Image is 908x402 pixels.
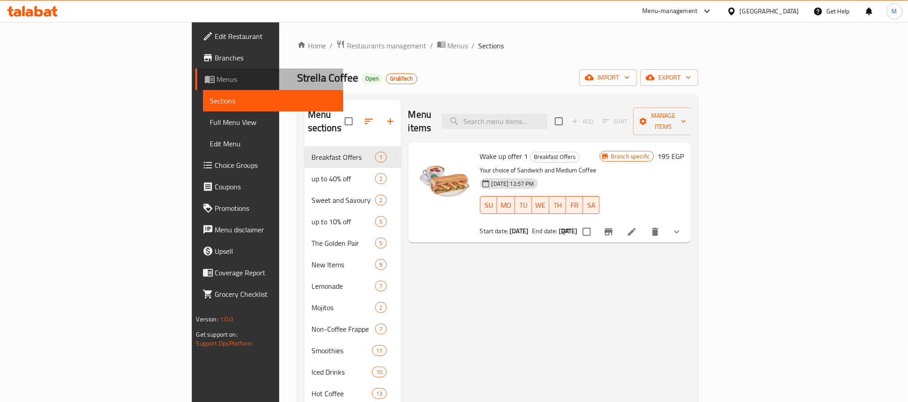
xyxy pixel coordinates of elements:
img: Wake up offer 1 [415,150,473,207]
input: search [442,114,548,129]
span: Wake up offer 1 [480,150,528,163]
a: Support.OpsPlatform [196,338,253,349]
p: Your choice of Sandwich and Medium Coffee [480,165,600,176]
span: MO [501,199,511,212]
span: New Items [311,259,376,270]
span: Smoothies [311,345,372,356]
span: Start date: [480,225,509,237]
li: / [430,40,433,51]
button: SU [480,196,497,214]
div: items [372,388,386,399]
h6: 195 EGP [657,150,684,163]
span: SU [484,199,493,212]
a: Menu disclaimer [195,219,343,240]
a: Edit menu item [627,227,637,237]
div: Smoothies11 [304,340,401,361]
span: 2 [376,196,386,205]
div: up to 10% off5 [304,211,401,232]
button: delete [644,221,666,243]
div: Breakfast Offers [311,152,376,163]
button: FR [566,196,583,214]
span: Restaurants management [347,40,427,51]
a: Grocery Checklist [195,283,343,305]
a: Edit Restaurant [195,26,343,47]
svg: Show Choices [671,227,682,237]
span: up to 40% off [311,173,376,184]
span: Menus [217,74,336,85]
span: The Golden Pair [311,238,376,248]
span: End date: [532,225,557,237]
button: Branch-specific-item [598,221,619,243]
div: Iced Drinks10 [304,361,401,383]
span: Sweet and Savoury [311,195,376,205]
span: Manage items [640,110,686,133]
a: Sections [203,90,343,111]
div: New Items9 [304,254,401,275]
span: 9 [376,261,386,269]
span: Lemonade [311,281,376,291]
span: 2 [376,304,386,312]
nav: breadcrumb [297,40,699,51]
span: Version: [196,313,218,325]
div: Non-Coffee Frappe [311,324,376,334]
span: 2 [376,175,386,183]
span: Edit Restaurant [215,31,336,42]
span: Edit Menu [210,138,336,149]
a: Menus [437,40,468,51]
div: items [375,216,386,227]
span: Add item [568,115,597,128]
span: Promotions [215,203,336,214]
div: Sweet and Savoury2 [304,189,401,211]
span: Strella Coffee [297,68,358,88]
span: [DATE] 12:57 PM [488,180,538,188]
a: Promotions [195,197,343,219]
div: items [375,324,386,334]
span: export [648,72,691,83]
a: Coupons [195,176,343,197]
span: 10 [372,368,386,376]
span: Mojitos [311,302,376,313]
span: M [892,6,897,16]
b: [DATE] [510,225,528,237]
a: Coverage Report [195,262,343,283]
span: Breakfast Offers [531,152,579,162]
div: items [375,281,386,291]
div: The Golden Pair5 [304,232,401,254]
button: Manage items [633,107,693,135]
button: TU [515,196,532,214]
span: 1 [376,153,386,162]
div: up to 40% off2 [304,168,401,189]
a: Branches [195,47,343,68]
div: items [375,195,386,205]
span: WE [536,199,546,212]
span: Full Menu View [210,117,336,128]
div: [GEOGRAPHIC_DATA] [740,6,799,16]
span: 1.0.0 [220,313,233,325]
span: Iced Drinks [311,367,372,377]
span: 7 [376,325,386,334]
button: TH [549,196,566,214]
span: Choice Groups [215,160,336,171]
li: / [472,40,475,51]
span: Sections [479,40,504,51]
a: Restaurants management [336,40,427,51]
div: items [372,367,386,377]
span: 5 [376,218,386,226]
a: Edit Menu [203,133,343,154]
button: show more [666,221,687,243]
span: Branch specific [607,152,653,161]
span: Open [362,75,382,82]
button: WE [532,196,549,214]
a: Menus [195,68,343,90]
span: TU [519,199,528,212]
span: 5 [376,239,386,248]
div: items [372,345,386,356]
span: up to 10% off [311,216,376,227]
span: Select section [549,112,568,131]
span: Hot Coffee [311,388,372,399]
